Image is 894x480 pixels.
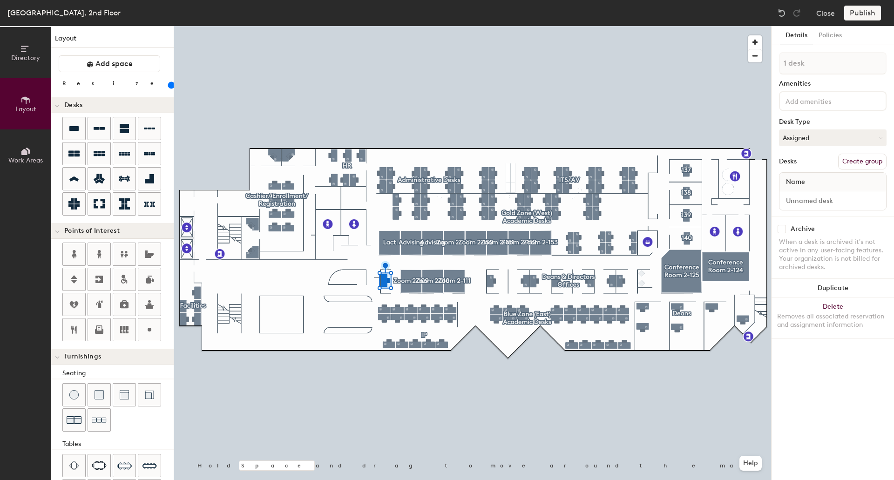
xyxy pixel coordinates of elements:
img: Eight seat table [117,458,132,473]
button: Ten seat table [138,454,161,477]
div: Archive [791,225,815,233]
input: Add amenities [784,95,867,106]
button: Six seat table [88,454,111,477]
img: Cushion [95,390,104,399]
span: Directory [11,54,40,62]
img: Couch (middle) [120,390,129,399]
span: Add space [95,59,133,68]
input: Unnamed desk [781,194,884,207]
img: Redo [792,8,801,18]
div: When a desk is archived it's not active in any user-facing features. Your organization is not bil... [779,238,887,271]
button: Help [739,456,762,471]
button: Couch (corner) [138,383,161,406]
button: DeleteRemoves all associated reservation and assignment information [772,297,894,338]
button: Policies [813,26,847,45]
span: Name [781,174,810,190]
button: Stool [62,383,86,406]
button: Close [816,6,835,20]
div: Tables [62,439,174,449]
span: Furnishings [64,353,101,360]
div: Desk Type [779,118,887,126]
div: Desks [779,158,797,165]
span: Points of Interest [64,227,120,235]
button: Cushion [88,383,111,406]
button: Details [780,26,813,45]
img: Ten seat table [142,458,157,473]
button: Add space [59,55,160,72]
div: Amenities [779,80,887,88]
button: Couch (middle) [113,383,136,406]
div: [GEOGRAPHIC_DATA], 2nd Floor [7,7,121,19]
img: Four seat table [69,461,79,470]
img: Couch (corner) [145,390,154,399]
div: Removes all associated reservation and assignment information [777,312,888,329]
button: Couch (x2) [62,408,86,432]
h1: Layout [51,34,174,48]
img: Six seat table [92,461,107,470]
img: Undo [777,8,786,18]
button: Duplicate [772,279,894,297]
button: Eight seat table [113,454,136,477]
button: Create group [838,154,887,169]
button: Assigned [779,129,887,146]
button: Four seat table [62,454,86,477]
img: Couch (x3) [92,413,107,427]
span: Desks [64,101,82,109]
div: Resize [62,80,165,87]
button: Couch (x3) [88,408,111,432]
div: Seating [62,368,174,379]
img: Stool [69,390,79,399]
span: Layout [15,105,36,113]
img: Couch (x2) [67,412,81,427]
span: Work Areas [8,156,43,164]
